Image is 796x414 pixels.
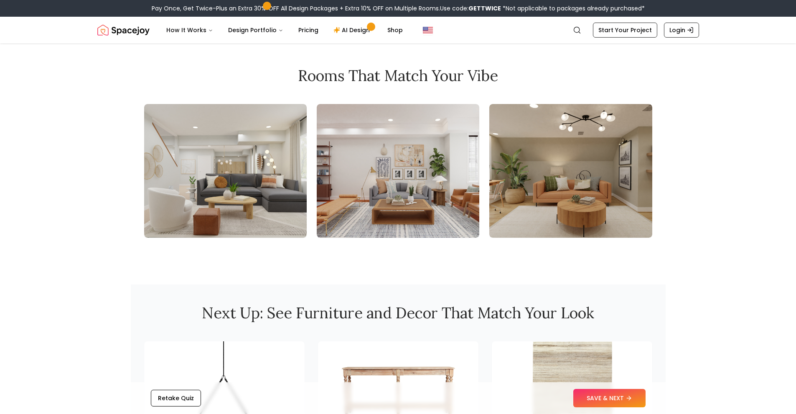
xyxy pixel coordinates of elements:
[221,22,290,38] button: Design Portfolio
[573,389,646,407] button: SAVE & NEXT
[381,22,409,38] a: Shop
[97,22,150,38] img: Spacejoy Logo
[97,17,699,43] nav: Global
[151,390,201,406] button: Retake Quiz
[440,4,501,13] span: Use code:
[593,23,657,38] a: Start Your Project
[160,22,409,38] nav: Main
[327,22,379,38] a: AI Design
[489,104,652,238] img: Design 3
[468,4,501,13] b: GETTWICE
[501,4,645,13] span: *Not applicable to packages already purchased*
[144,67,652,84] h2: Rooms That Match Your Vibe
[423,25,433,35] img: United States
[160,22,220,38] button: How It Works
[144,104,307,238] img: Design 1
[97,22,150,38] a: Spacejoy
[144,305,652,321] h2: Next Up: See Furniture and Decor That Match Your Look
[664,23,699,38] a: Login
[152,4,645,13] div: Pay Once, Get Twice-Plus an Extra 30% OFF All Design Packages + Extra 10% OFF on Multiple Rooms.
[317,104,479,238] img: Design 2
[292,22,325,38] a: Pricing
